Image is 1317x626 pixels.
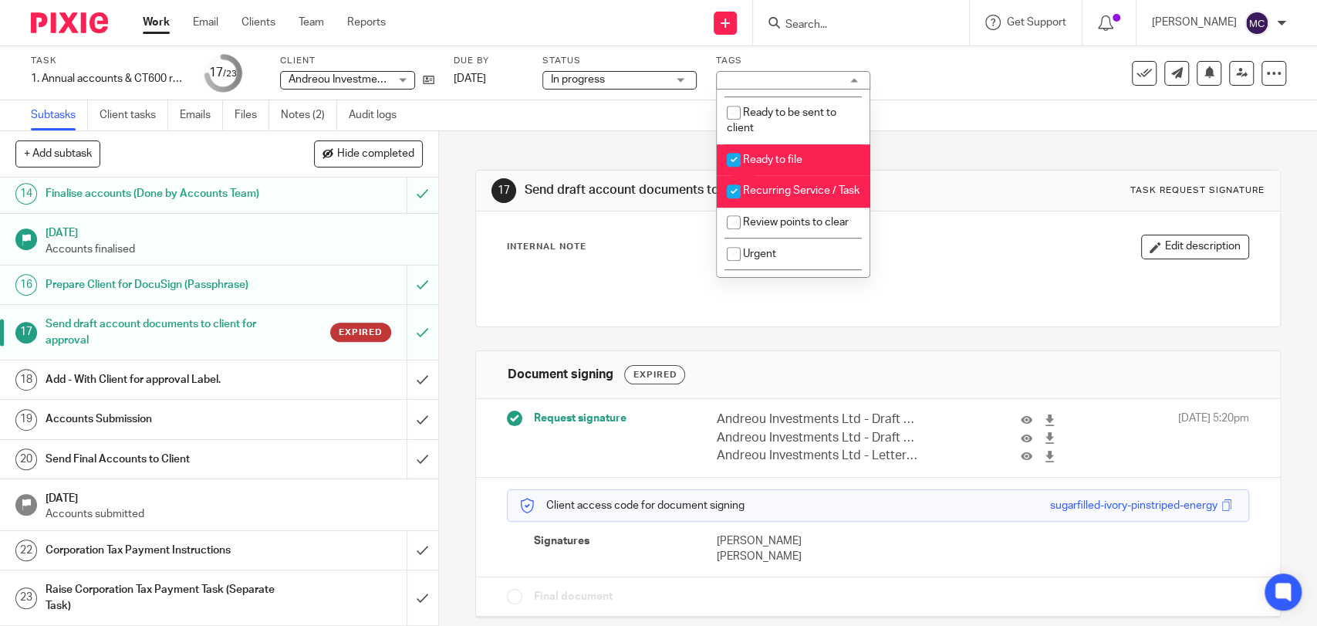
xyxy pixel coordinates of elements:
[716,55,870,67] label: Tags
[46,448,276,471] h1: Send Final Accounts to Client
[46,487,423,506] h1: [DATE]
[784,19,923,32] input: Search
[180,100,223,130] a: Emails
[31,55,185,67] label: Task
[46,313,276,352] h1: Send draft account documents to client for approval
[241,15,275,30] a: Clients
[507,367,613,383] h1: Document signing
[551,74,605,85] span: In progress
[1141,235,1249,259] button: Edit description
[223,69,237,78] small: /23
[209,64,237,82] div: 17
[280,55,434,67] label: Client
[349,100,408,130] a: Audit logs
[525,182,911,198] h1: Send draft account documents to client for approval
[15,587,37,609] div: 23
[46,578,276,618] h1: Raise Corporation Tax Payment Task (Separate Task)
[299,15,324,30] a: Team
[347,15,386,30] a: Reports
[143,15,170,30] a: Work
[46,242,423,257] p: Accounts finalised
[235,100,269,130] a: Files
[46,368,276,391] h1: Add - With Client for approval Label.
[717,533,878,565] p: [PERSON_NAME] [PERSON_NAME]
[534,411,626,426] span: Request signature
[314,140,423,167] button: Hide completed
[15,448,37,470] div: 20
[15,274,37,296] div: 16
[1050,498,1217,513] div: sugarfilled-ivory-pinstriped-energy
[15,322,37,343] div: 17
[46,222,423,241] h1: [DATE]
[46,539,276,562] h1: Corporation Tax Payment Instructions
[491,178,516,203] div: 17
[534,533,589,549] span: Signatures
[519,498,745,513] p: Client access code for document signing
[743,154,802,165] span: Ready to file
[15,183,37,205] div: 14
[31,12,108,33] img: Pixie
[100,100,168,130] a: Client tasks
[46,273,276,296] h1: Prepare Client for DocuSign (Passphrase)
[31,71,185,86] div: 1. Annual accounts &amp; CT600 return
[31,71,185,86] div: 1. Annual accounts & CT600 return
[454,55,523,67] label: Due by
[534,589,613,604] span: Final document
[337,148,414,161] span: Hide completed
[1244,11,1269,36] img: svg%3E
[717,447,920,465] p: Andreou Investments Ltd - Letter of Representation 2024 YE.pdf
[281,100,337,130] a: Notes (2)
[31,100,88,130] a: Subtasks
[1178,411,1249,465] span: [DATE] 5:20pm
[15,140,100,167] button: + Add subtask
[542,55,697,67] label: Status
[717,411,920,428] p: Andreou Investments Ltd - Draft Accounts 2024 YE for signing.pdf
[289,74,431,85] span: Andreou Investments Limited
[46,408,276,431] h1: Accounts Submission
[339,326,383,339] span: Expired
[1130,184,1265,197] div: Task request signature
[727,107,836,134] span: Ready to be sent to client
[46,506,423,522] p: Accounts submitted
[1152,15,1237,30] p: [PERSON_NAME]
[743,217,849,228] span: Review points to clear
[743,249,776,259] span: Urgent
[46,182,276,205] h1: Finalise accounts (Done by Accounts Team)
[507,241,586,253] p: Internal Note
[1007,17,1066,28] span: Get Support
[15,540,37,561] div: 22
[454,73,486,84] span: [DATE]
[717,429,920,447] p: Andreou Investments Ltd - Draft CT600 2024 YE for signing.pdf
[15,369,37,391] div: 18
[743,185,859,196] span: Recurring Service / Task
[624,365,685,384] div: Expired
[15,409,37,431] div: 19
[193,15,218,30] a: Email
